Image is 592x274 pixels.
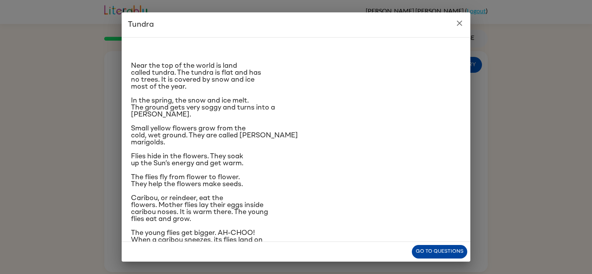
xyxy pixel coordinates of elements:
button: Go to questions [412,245,467,259]
span: Caribou, or reindeer, eat the flowers. Mother flies lay their eggs inside caribou noses. It is wa... [131,195,268,223]
span: Small yellow flowers grow from the cold, wet ground. They are called [PERSON_NAME] marigolds. [131,125,298,146]
span: In the spring, the snow and ice melt. The ground gets very soggy and turns into a [PERSON_NAME]. [131,97,275,118]
h2: Tundra [122,12,470,37]
span: The young flies get bigger. AH-CHOO! When a caribou sneezes, its flies land on the ground. Soon, ... [131,229,263,250]
span: Flies hide in the flowers. They soak up the Sun’s energy and get warm. [131,153,243,167]
button: close [452,15,467,31]
span: The flies fly from flower to flower. They help the flowers make seeds. [131,174,243,188]
span: Near the top of the world is land called tundra. The tundra is flat and has no trees. It is cover... [131,62,261,90]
